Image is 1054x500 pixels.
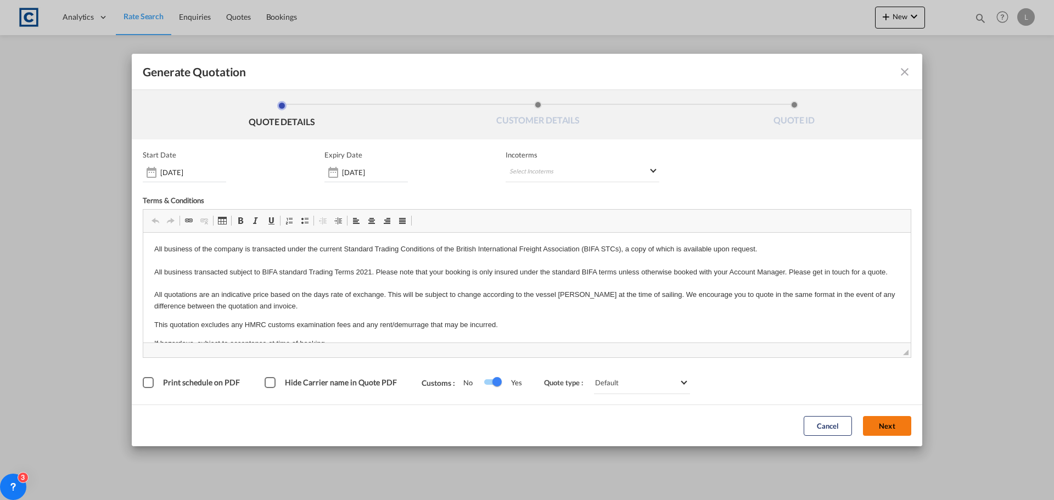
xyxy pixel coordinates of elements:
[379,214,395,228] a: Align Right
[160,168,226,177] input: Start date
[215,214,230,228] a: Table
[463,378,484,387] span: No
[898,65,911,78] md-icon: icon-close fg-AAA8AD cursor m-0
[544,378,591,387] span: Quote type :
[484,374,500,391] md-switch: Switch 1
[11,11,756,80] p: All business of the company is transacted under the current Standard Trading Conditions of the Br...
[863,416,911,436] button: Next
[364,214,379,228] a: Centre
[143,196,527,209] div: Terms & Conditions
[282,214,297,228] a: Insert/Remove Numbered List
[342,168,408,177] input: Expiry date
[263,214,279,228] a: Underline (Ctrl+U)
[233,214,248,228] a: Bold (Ctrl+B)
[143,233,911,342] iframe: Rich Text Editor, editor6
[506,150,659,159] span: Incoterms
[132,54,922,446] md-dialog: Generate QuotationQUOTE ...
[265,377,400,388] md-checkbox: Hide Carrier name in Quote PDF
[595,378,619,387] div: Default
[11,105,756,117] p: If hazardous, subject to acceptance at time of booking.
[143,65,246,79] span: Generate Quotation
[903,350,909,355] span: Drag to resize
[422,378,463,387] span: Customs :
[148,214,163,228] a: Undo (Ctrl+Z)
[506,162,659,182] md-select: Select Incoterms
[297,214,312,228] a: Insert/Remove Bulleted List
[163,214,178,228] a: Redo (Ctrl+Y)
[154,101,410,131] li: QUOTE DETAILS
[804,416,852,436] button: Cancel
[349,214,364,228] a: Align Left
[315,214,330,228] a: Decrease Indent
[285,378,397,387] span: Hide Carrier name in Quote PDF
[11,87,756,98] p: This quotation excludes any HMRC customs examination fees and any rent/demurrage that may be incu...
[181,214,197,228] a: Link (Ctrl+K)
[11,11,756,116] body: Rich Text Editor, editor6
[143,377,243,388] md-checkbox: Print schedule on PDF
[666,101,922,131] li: QUOTE ID
[395,214,410,228] a: Justify
[143,150,176,159] p: Start Date
[500,378,522,387] span: Yes
[410,101,666,131] li: CUSTOMER DETAILS
[248,214,263,228] a: Italic (Ctrl+I)
[324,150,362,159] p: Expiry Date
[197,214,212,228] a: Unlink
[330,214,346,228] a: Increase Indent
[163,378,240,387] span: Print schedule on PDF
